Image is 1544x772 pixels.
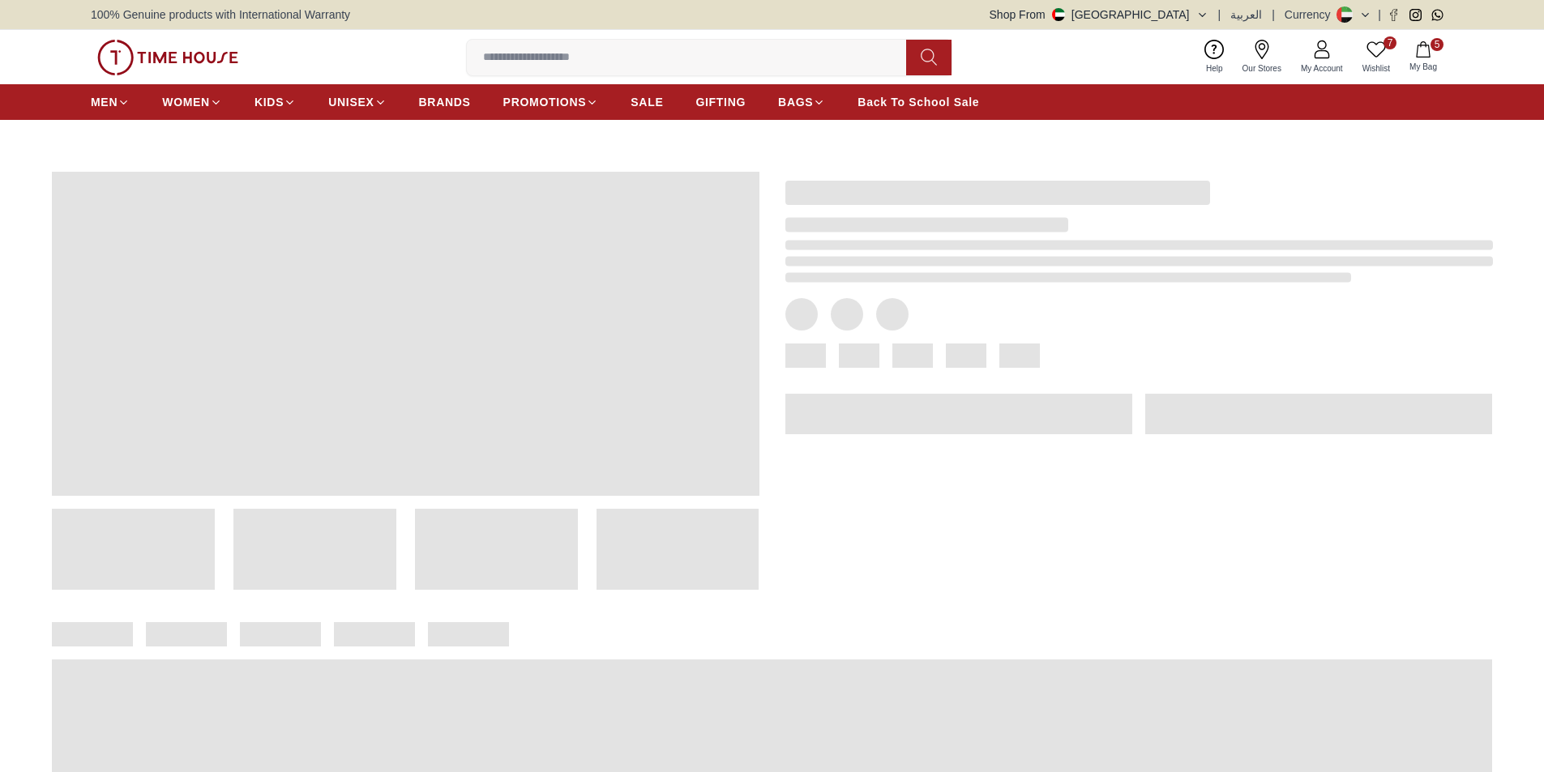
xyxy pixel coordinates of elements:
[328,87,386,117] a: UNISEX
[503,94,587,110] span: PROMOTIONS
[1218,6,1221,23] span: |
[1431,38,1443,51] span: 5
[778,94,813,110] span: BAGS
[1272,6,1275,23] span: |
[1409,9,1422,21] a: Instagram
[990,6,1208,23] button: Shop From[GEOGRAPHIC_DATA]
[778,87,825,117] a: BAGS
[858,94,979,110] span: Back To School Sale
[419,94,471,110] span: BRANDS
[631,94,663,110] span: SALE
[1356,62,1396,75] span: Wishlist
[97,40,238,75] img: ...
[1196,36,1233,78] a: Help
[1200,62,1230,75] span: Help
[695,94,746,110] span: GIFTING
[1378,6,1381,23] span: |
[1431,9,1443,21] a: Whatsapp
[254,94,284,110] span: KIDS
[1384,36,1396,49] span: 7
[695,87,746,117] a: GIFTING
[631,87,663,117] a: SALE
[91,94,118,110] span: MEN
[1353,36,1400,78] a: 7Wishlist
[1052,8,1065,21] img: United Arab Emirates
[1403,61,1443,73] span: My Bag
[419,87,471,117] a: BRANDS
[1233,36,1291,78] a: Our Stores
[1388,9,1400,21] a: Facebook
[1294,62,1349,75] span: My Account
[162,87,222,117] a: WOMEN
[162,94,210,110] span: WOMEN
[858,87,979,117] a: Back To School Sale
[1285,6,1337,23] div: Currency
[328,94,374,110] span: UNISEX
[1400,38,1447,76] button: 5My Bag
[254,87,296,117] a: KIDS
[503,87,599,117] a: PROMOTIONS
[1230,6,1262,23] button: العربية
[91,6,350,23] span: 100% Genuine products with International Warranty
[91,87,130,117] a: MEN
[1236,62,1288,75] span: Our Stores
